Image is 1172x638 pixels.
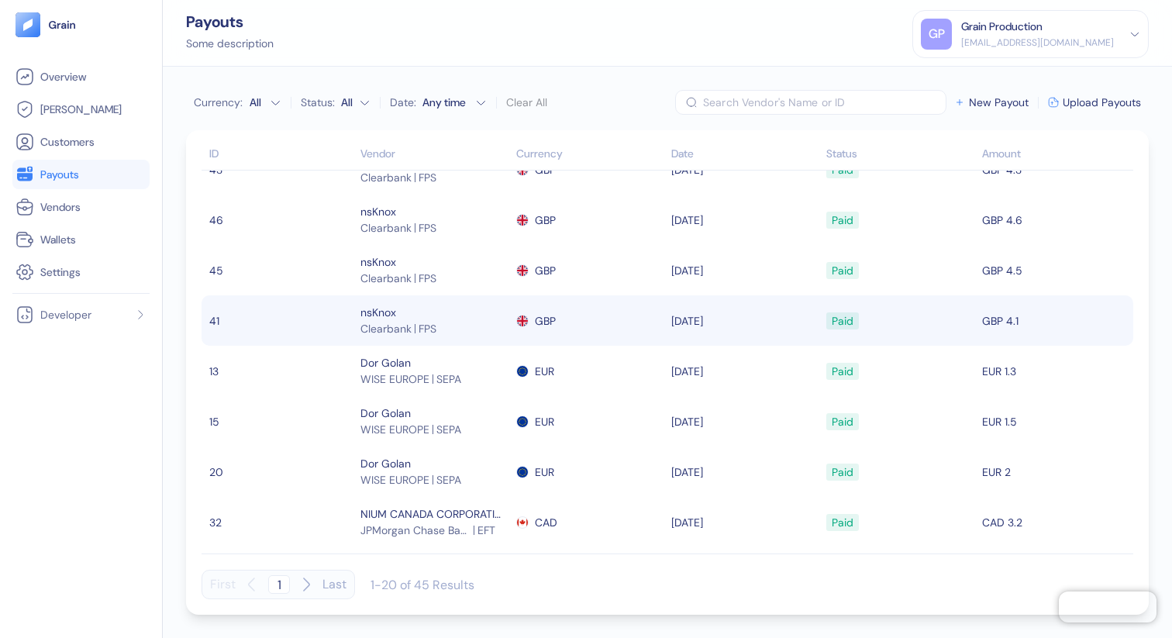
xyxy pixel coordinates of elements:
td: 13 [202,346,357,396]
div: Paid [832,509,853,536]
span: EUR [535,409,554,435]
label: Currency: [194,97,243,108]
span: GBP [535,257,556,284]
a: Settings [16,263,146,281]
div: Paid [832,207,853,233]
div: nsKnox [360,254,508,271]
td: GBP 4.1 [978,295,1133,346]
th: Currency [512,140,667,171]
td: 41 [202,295,357,346]
span: Overview [40,69,86,84]
div: GP [921,19,952,50]
td: EUR 2 [978,447,1133,497]
span: Status: [301,95,335,110]
span: SEPA [436,472,467,488]
span: Clearbank [360,220,412,236]
span: CAD [535,509,557,536]
th: Date [667,140,822,171]
div: NIUM CANADA CORPORATION [360,506,508,522]
td: 46 [202,195,357,245]
td: [DATE] [667,346,822,396]
button: Last [322,570,346,599]
button: Date:Any time [390,95,487,110]
td: [DATE] [667,245,822,295]
div: Paid [832,308,853,334]
span: EUR [535,358,554,385]
div: Dor Golan [360,456,508,472]
td: GBP 4.6 [978,195,1133,245]
span: EFT [477,522,508,538]
span: WISE EUROPE [360,371,429,387]
th: ID [202,140,357,171]
td: [DATE] [667,497,822,547]
div: Dor Golan [360,405,508,422]
a: Overview [16,67,146,86]
a: Vendors [16,198,146,216]
td: GBP 4.5 [978,245,1133,295]
span: Vendors [40,199,81,215]
a: Payouts [16,165,146,184]
td: [DATE] [667,295,822,346]
span: Wallets [40,232,76,247]
span: Payouts [40,167,79,182]
span: JPMorgan Chase Bank, N.A. Toronto Branch [360,522,470,538]
span: GBP [535,207,556,233]
span: Upload Payouts [1063,97,1141,108]
div: nsKnox [360,305,508,321]
button: First [210,570,236,599]
span: Clearbank [360,321,412,336]
span: Clearbank [360,170,412,185]
span: EUR [535,459,554,485]
img: logo-tablet-V2.svg [16,12,40,37]
iframe: Chatra live chat [1059,591,1156,622]
button: Upload Payouts [1048,97,1141,108]
a: Wallets [16,230,146,249]
div: Paid [832,358,853,385]
span: FPS [419,271,450,286]
div: 1-20 of 45 Results [371,577,474,593]
div: Some description [186,36,274,52]
span: All [341,95,353,110]
span: FPS [419,170,450,185]
span: FPS [419,220,450,236]
span: GBP [535,308,556,334]
td: 32 [202,497,357,547]
span: Settings [40,264,81,280]
span: Developer [40,307,91,322]
span: FPS [419,321,450,336]
td: [DATE] [667,396,822,447]
td: 15 [202,396,357,447]
td: EUR 1.3 [978,346,1133,396]
span: [PERSON_NAME] [40,102,122,117]
span: Date : [390,95,416,110]
th: Amount [978,140,1133,171]
span: SEPA [436,371,467,387]
span: Customers [40,134,95,150]
div: Dor Golan [360,355,508,371]
span: SEPA [436,422,467,437]
td: CAD 3.2 [978,497,1133,547]
a: Customers [16,133,146,151]
input: Search Vendor's Name or ID [703,90,946,115]
td: 20 [202,447,357,497]
th: Vendor [357,140,512,171]
td: EUR 1.5 [978,396,1133,447]
td: 45 [202,245,357,295]
div: Paid [832,459,853,485]
td: [DATE] [667,195,822,245]
img: logo [48,19,77,30]
th: Status [822,140,977,171]
span: WISE EUROPE [360,422,429,437]
div: Paid [832,257,853,284]
button: New Payout [954,97,1029,108]
div: nsKnox [360,204,508,220]
span: New Payout [969,97,1029,108]
div: Paid [832,409,853,435]
a: [PERSON_NAME] [16,100,146,119]
div: Grain Production [961,19,1043,35]
span: Clearbank [360,271,412,286]
div: Any time [422,95,469,110]
div: [EMAIL_ADDRESS][DOMAIN_NAME] [961,36,1114,50]
span: WISE EUROPE [360,472,429,488]
button: Currency: [246,90,281,115]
